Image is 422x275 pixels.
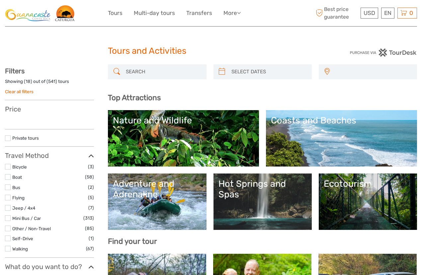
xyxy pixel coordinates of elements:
strong: Filters [5,67,25,75]
a: Walking [12,246,28,251]
input: SELECT DATES [229,66,308,78]
h3: What do you want to do? [5,263,94,271]
span: (58) [85,173,94,181]
a: Ecotourism [324,178,412,225]
a: Nature and Wildlife [113,115,254,162]
span: USD [364,10,375,16]
a: Self-Drive [12,236,33,241]
h1: Tours and Activities [108,46,314,56]
a: Transfers [186,8,212,18]
div: Nature and Wildlife [113,115,254,126]
span: (5) [88,194,94,201]
div: EN [381,8,394,19]
div: Hot Springs and Spas [218,178,307,200]
a: Hot Springs and Spas [218,178,307,225]
span: (2) [88,183,94,191]
a: Jeep / 4x4 [12,205,35,211]
span: (7) [88,204,94,212]
a: Adventure and Adrenaline [113,178,201,225]
div: Coasts and Beaches [271,115,412,126]
span: 0 [408,10,414,16]
a: Bus [12,185,20,190]
a: Mini Bus / Car [12,216,41,221]
a: Clear all filters [5,89,34,94]
h3: Travel Method [5,152,94,160]
a: Other / Non-Travel [12,226,51,231]
label: 18 [26,78,31,85]
a: Boat [12,174,22,180]
b: Top Attractions [108,93,161,102]
input: SEARCH [123,66,203,78]
span: (313) [83,214,94,222]
img: PurchaseViaTourDesk.png [350,48,417,57]
a: Bicycle [12,164,27,170]
a: More [223,8,241,18]
div: Showing ( ) out of ( ) tours [5,78,94,89]
a: Private tours [12,135,39,141]
span: (85) [85,225,94,232]
b: Find your tour [108,237,157,246]
label: 541 [48,78,55,85]
span: Best price guarantee [314,6,359,20]
div: Ecotourism [324,178,412,189]
span: (1) [89,235,94,242]
a: Multi-day tours [134,8,175,18]
div: Adventure and Adrenaline [113,178,201,200]
span: (3) [88,163,94,171]
a: Tours [108,8,123,18]
img: Caturgua [5,5,75,21]
a: Flying [12,195,25,200]
a: Coasts and Beaches [271,115,412,162]
h3: Price [5,105,94,113]
span: (67) [86,245,94,252]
